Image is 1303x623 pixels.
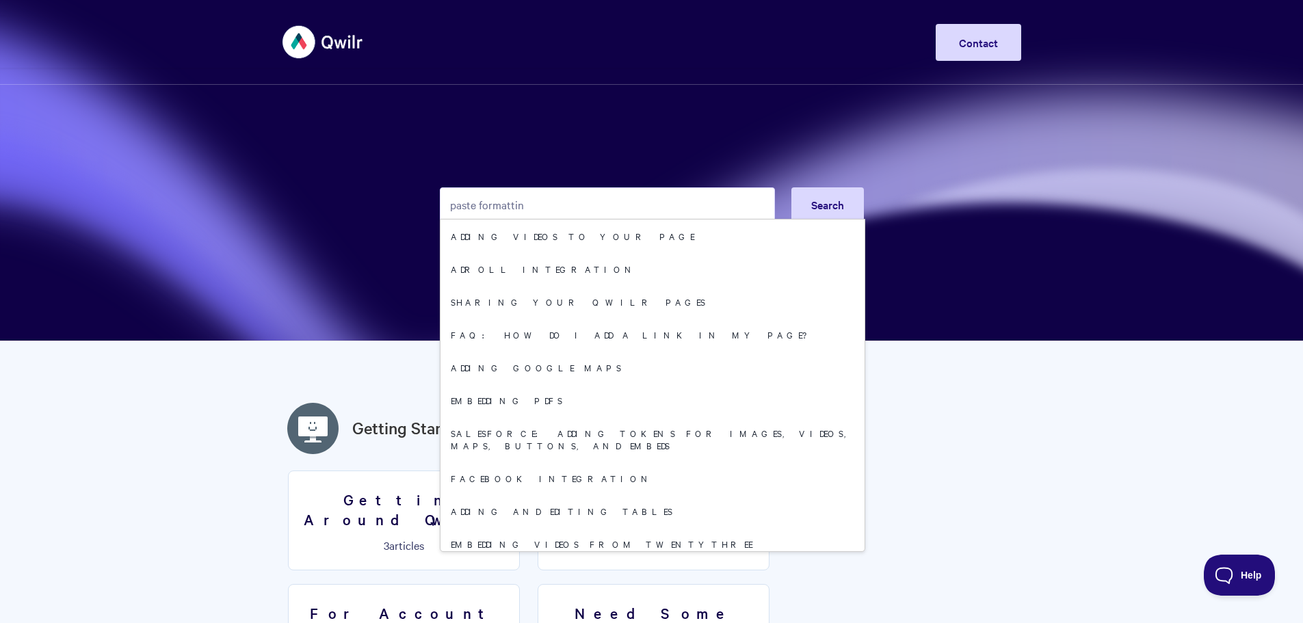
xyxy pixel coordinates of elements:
[297,490,511,529] h3: Getting Around Qwilr
[352,416,465,440] a: Getting Started
[440,351,865,384] a: Adding Google Maps
[791,187,864,222] button: Search
[440,462,865,494] a: Facebook Integration
[282,16,364,68] img: Qwilr Help Center
[440,416,865,462] a: Salesforce: Adding Tokens for Images, Videos, Maps, Buttons, and Embeds
[440,318,865,351] a: FAQ: How do I add a link in my page?
[440,187,775,222] input: Search the knowledge base
[440,384,865,416] a: Embedding PDFs
[384,538,389,553] span: 3
[440,285,865,318] a: Sharing your Qwilr Pages
[440,220,865,252] a: Adding Videos to your Page
[1204,555,1276,596] iframe: Toggle Customer Support
[811,197,844,212] span: Search
[936,24,1021,61] a: Contact
[440,252,865,285] a: AdRoll Integration
[440,527,865,560] a: Embedding videos from TwentyThree
[297,539,511,551] p: articles
[440,494,865,527] a: Adding and editing tables
[288,470,520,570] a: Getting Around Qwilr 3articles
